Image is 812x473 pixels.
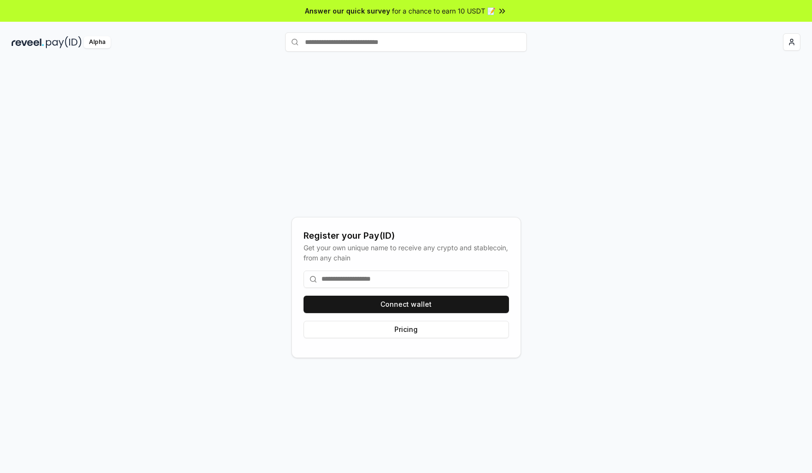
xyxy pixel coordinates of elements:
[304,229,509,243] div: Register your Pay(ID)
[305,6,390,16] span: Answer our quick survey
[12,36,44,48] img: reveel_dark
[46,36,82,48] img: pay_id
[304,321,509,338] button: Pricing
[392,6,495,16] span: for a chance to earn 10 USDT 📝
[304,243,509,263] div: Get your own unique name to receive any crypto and stablecoin, from any chain
[304,296,509,313] button: Connect wallet
[84,36,111,48] div: Alpha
